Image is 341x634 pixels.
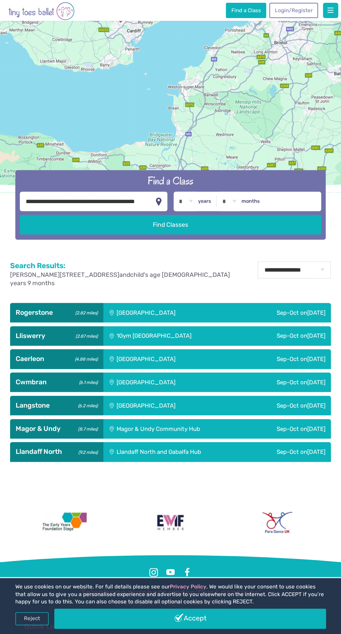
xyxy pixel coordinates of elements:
[72,355,97,362] small: (4.88 miles)
[247,442,331,462] div: Sep-Oct on
[73,308,97,316] small: (2.82 miles)
[16,401,97,410] h3: Langstone
[103,349,232,369] div: [GEOGRAPHIC_DATA]
[10,271,240,288] p: and
[16,425,97,433] h3: Magor & Undy
[73,332,97,339] small: (2.87 miles)
[262,512,292,533] img: Para Dance UK
[15,583,326,606] p: We use cookies on our website. For full details please see our . We would like your consent to us...
[148,566,160,579] a: Instagram
[247,419,331,439] div: Sep-Oct on
[198,198,211,204] label: years
[232,303,331,322] div: Sep-Oct on
[232,372,331,392] div: Sep-Oct on
[164,566,177,579] a: Youtube
[307,402,325,409] span: [DATE]
[307,448,325,455] span: [DATE]
[16,448,97,456] h3: Llandaff North
[154,512,187,533] img: Encouraging Women Into Franchising
[77,378,97,385] small: (6.1 miles)
[103,303,232,322] div: [GEOGRAPHIC_DATA]
[307,332,325,339] span: [DATE]
[76,425,97,432] small: (8.7 miles)
[76,401,97,409] small: (6.2 miles)
[16,332,97,340] h3: Lliswerry
[103,372,232,392] div: [GEOGRAPHIC_DATA]
[16,378,97,386] h3: Cwmbran
[242,326,331,346] div: Sep-Oct on
[8,1,74,21] img: tiny toes ballet
[307,355,325,362] span: [DATE]
[76,448,97,455] small: (9.2 miles)
[54,609,326,629] a: Accept
[232,396,331,415] div: Sep-Oct on
[15,612,49,625] a: Reject
[241,198,260,204] label: months
[307,425,325,432] span: [DATE]
[181,566,193,579] a: Facebook
[307,309,325,316] span: [DATE]
[232,349,331,369] div: Sep-Oct on
[103,419,247,439] div: Magor & Undy Community Hub
[20,174,321,188] h2: Find a Class
[109,3,132,26] div: Llandaff North and Gabalfa Hub
[16,355,97,363] h3: Caerleon
[10,271,119,278] span: [PERSON_NAME][STREET_ADDRESS]
[41,512,87,533] img: The Early Years Foundation Stage
[170,584,206,590] a: Privacy Policy
[2,183,25,192] img: Google
[2,183,25,192] a: Open this area in Google Maps (opens a new window)
[307,379,325,386] span: [DATE]
[103,442,247,462] div: Llandaff North and Gabalfa Hub
[16,308,97,317] h3: Rogerstone
[226,3,266,18] a: Find a Class
[20,215,321,234] button: Find Classes
[269,3,318,18] a: Login/Register
[10,261,240,270] h2: Search Results:
[103,396,232,415] div: [GEOGRAPHIC_DATA]
[103,326,242,346] div: 1Gym [GEOGRAPHIC_DATA]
